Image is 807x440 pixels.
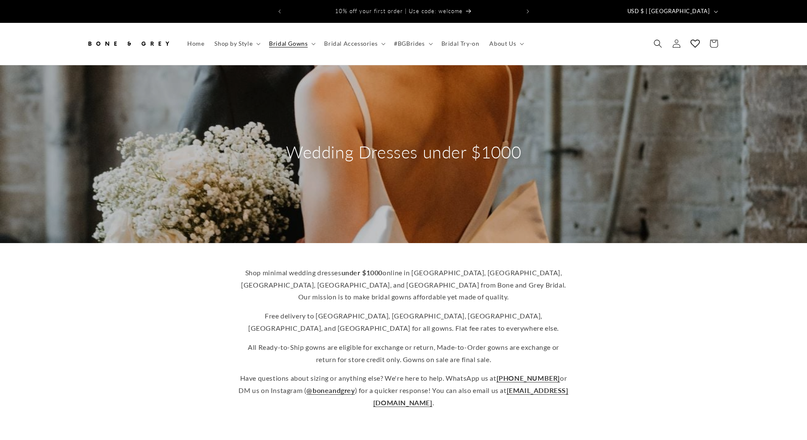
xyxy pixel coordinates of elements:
[394,40,424,47] span: #BGBrides
[270,3,289,19] button: Previous announcement
[389,35,436,53] summary: #BGBrides
[83,31,174,56] a: Bone and Grey Bridal
[489,40,516,47] span: About Us
[269,40,308,47] span: Bridal Gowns
[238,267,569,303] p: Shop minimal wedding dresses online in [GEOGRAPHIC_DATA], [GEOGRAPHIC_DATA], [GEOGRAPHIC_DATA], [...
[649,34,667,53] summary: Search
[519,3,537,19] button: Next announcement
[496,374,560,382] a: [PHONE_NUMBER]
[238,341,569,366] p: All Ready-to-Ship gowns are eligible for exchange or return, Made-to-Order gowns are exchange or ...
[484,35,527,53] summary: About Us
[214,40,252,47] span: Shop by Style
[286,141,521,163] h2: Wedding Dresses under $1000
[436,35,485,53] a: Bridal Try-on
[627,7,710,16] span: USD $ | [GEOGRAPHIC_DATA]
[373,386,569,407] a: [EMAIL_ADDRESS][DOMAIN_NAME]
[209,35,264,53] summary: Shop by Style
[238,310,569,335] p: Free delivery to [GEOGRAPHIC_DATA], [GEOGRAPHIC_DATA], [GEOGRAPHIC_DATA], [GEOGRAPHIC_DATA], and ...
[441,40,480,47] span: Bridal Try-on
[238,372,569,409] p: Have questions about sizing or anything else? We're here to help. WhatsApp us at or DM us on Inst...
[264,35,319,53] summary: Bridal Gowns
[306,386,355,394] a: @boneandgrey
[319,35,389,53] summary: Bridal Accessories
[622,3,721,19] button: USD $ | [GEOGRAPHIC_DATA]
[335,8,463,14] span: 10% off your first order | Use code: welcome
[341,268,383,277] strong: under $1000
[324,40,377,47] span: Bridal Accessories
[187,40,204,47] span: Home
[86,34,171,53] img: Bone and Grey Bridal
[182,35,209,53] a: Home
